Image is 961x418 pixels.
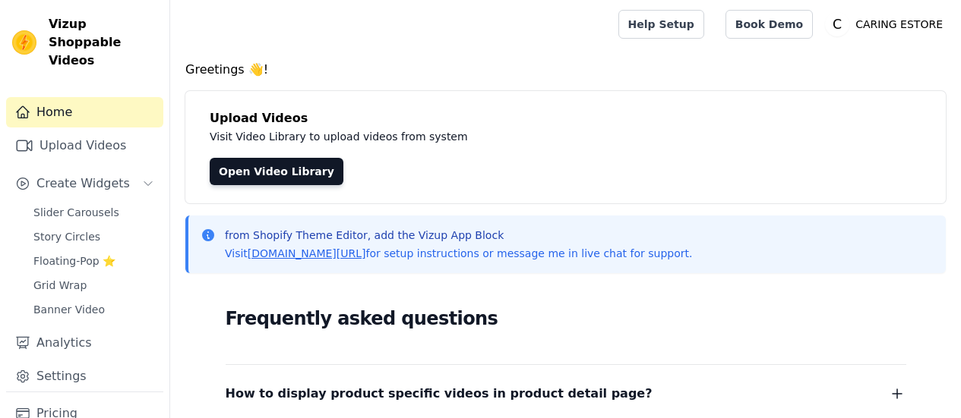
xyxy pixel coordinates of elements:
[12,30,36,55] img: Vizup
[833,17,842,32] text: C
[6,168,163,199] button: Create Widgets
[210,158,343,185] a: Open Video Library
[6,97,163,127] a: Home
[6,361,163,391] a: Settings
[33,302,105,317] span: Banner Video
[725,10,813,39] a: Book Demo
[24,226,163,247] a: Story Circles
[226,303,906,334] h2: Frequently asked questions
[6,130,163,161] a: Upload Videos
[33,229,100,244] span: Story Circles
[24,250,163,272] a: Floating-Pop ⭐
[33,278,87,293] span: Grid Wrap
[49,15,157,70] span: Vizup Shoppable Videos
[210,127,890,146] p: Visit Video Library to upload videos from system
[185,61,946,79] h4: Greetings 👋!
[226,383,906,404] button: How to display product specific videos in product detail page?
[825,11,949,38] button: C CARING ESTORE
[6,328,163,358] a: Analytics
[225,228,692,243] p: from Shopify Theme Editor, add the Vizup App Block
[849,11,949,38] p: CARING ESTORE
[226,383,653,404] span: How to display product specific videos in product detail page?
[24,202,163,223] a: Slider Carousels
[36,174,130,193] span: Create Widgets
[618,10,704,39] a: Help Setup
[33,253,115,269] span: Floating-Pop ⭐
[225,246,692,261] p: Visit for setup instructions or message me in live chat for support.
[24,299,163,320] a: Banner Video
[24,275,163,296] a: Grid Wrap
[210,109,921,127] h4: Upload Videos
[33,205,119,220] span: Slider Carousels
[248,247,366,259] a: [DOMAIN_NAME][URL]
